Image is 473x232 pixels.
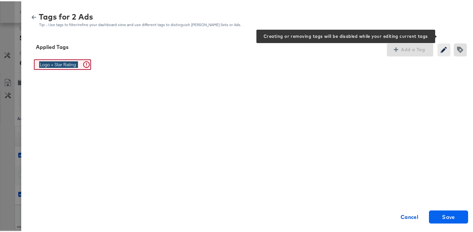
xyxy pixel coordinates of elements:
[36,42,69,50] div: Applied Tags
[390,209,429,222] button: Cancel
[429,209,468,222] button: Save
[442,211,455,220] span: Save
[39,12,241,19] div: Tags for 2 Ads
[401,211,419,220] strong: Cancel
[437,42,450,55] button: Creating or removing tags will be disabled while your editing current tags
[39,21,241,26] div: Tip: - Use tags to filter/refine your dashboard view and use different tags to distinguish [PERSO...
